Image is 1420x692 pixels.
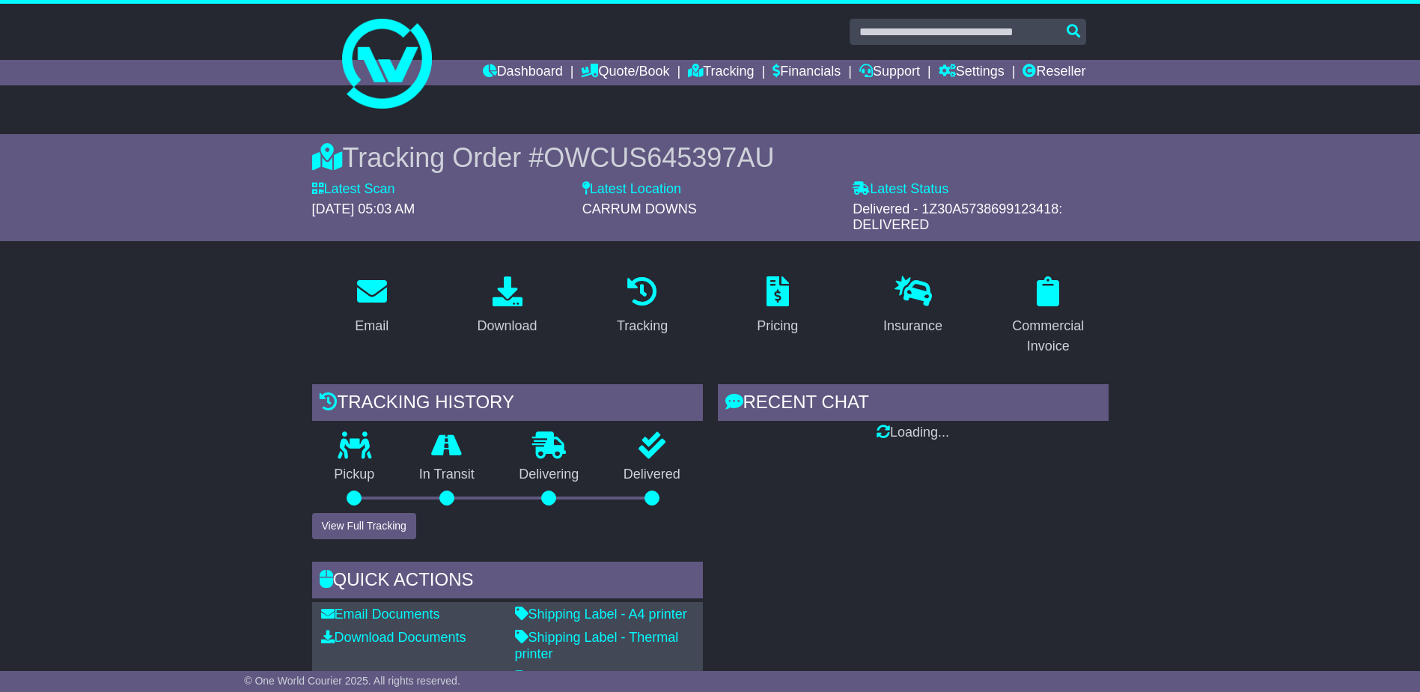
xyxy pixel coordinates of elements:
[874,271,952,342] a: Insurance
[312,181,395,198] label: Latest Scan
[312,513,416,539] button: View Full Tracking
[607,271,677,342] a: Tracking
[988,271,1109,362] a: Commercial Invoice
[244,675,460,687] span: © One World Courier 2025. All rights reserved.
[515,607,687,622] a: Shipping Label - A4 printer
[883,316,942,336] div: Insurance
[859,60,920,85] a: Support
[312,384,703,425] div: Tracking history
[582,181,681,198] label: Latest Location
[582,201,697,216] span: CARRUM DOWNS
[312,201,415,216] span: [DATE] 05:03 AM
[747,271,808,342] a: Pricing
[312,562,703,602] div: Quick Actions
[998,316,1099,356] div: Commercial Invoice
[477,316,537,336] div: Download
[355,316,388,336] div: Email
[312,467,397,483] p: Pickup
[757,316,798,336] div: Pricing
[497,467,602,483] p: Delivering
[581,60,669,85] a: Quote/Book
[543,142,774,173] span: OWCUS645397AU
[1023,60,1085,85] a: Reseller
[321,607,440,622] a: Email Documents
[467,271,546,342] a: Download
[312,142,1109,174] div: Tracking Order #
[853,181,948,198] label: Latest Status
[617,316,668,336] div: Tracking
[515,630,679,661] a: Shipping Label - Thermal printer
[718,425,1109,441] div: Loading...
[601,467,703,483] p: Delivered
[397,467,497,483] p: In Transit
[515,670,661,685] a: Original Address Label
[718,384,1109,425] div: RECENT CHAT
[773,60,841,85] a: Financials
[321,630,466,645] a: Download Documents
[345,271,398,342] a: Email
[688,60,754,85] a: Tracking
[483,60,563,85] a: Dashboard
[853,201,1062,233] span: Delivered - 1Z30A5738699123418: DELIVERED
[939,60,1005,85] a: Settings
